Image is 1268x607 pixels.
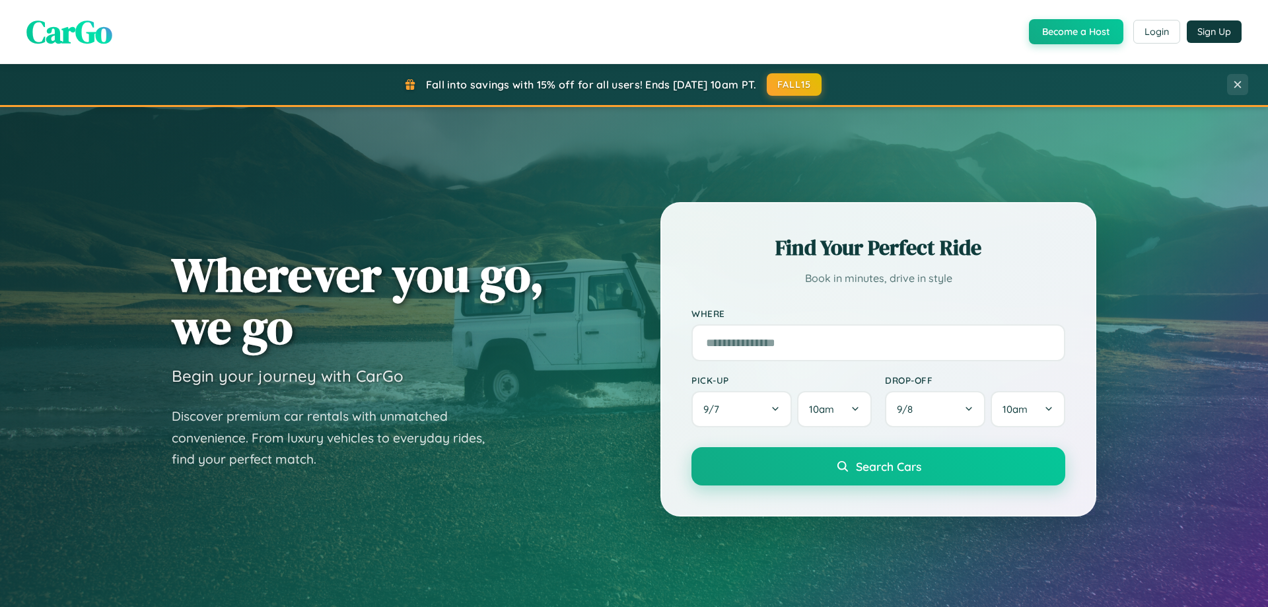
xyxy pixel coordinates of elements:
[172,406,502,470] p: Discover premium car rentals with unmatched convenience. From luxury vehicles to everyday rides, ...
[885,375,1065,386] label: Drop-off
[691,375,872,386] label: Pick-up
[691,447,1065,485] button: Search Cars
[1187,20,1242,43] button: Sign Up
[797,391,872,427] button: 10am
[897,403,919,415] span: 9 / 8
[426,78,757,91] span: Fall into savings with 15% off for all users! Ends [DATE] 10am PT.
[767,73,822,96] button: FALL15
[691,269,1065,288] p: Book in minutes, drive in style
[172,366,404,386] h3: Begin your journey with CarGo
[691,308,1065,319] label: Where
[1003,403,1028,415] span: 10am
[856,459,921,474] span: Search Cars
[991,391,1065,427] button: 10am
[691,233,1065,262] h2: Find Your Perfect Ride
[1133,20,1180,44] button: Login
[885,391,985,427] button: 9/8
[691,391,792,427] button: 9/7
[172,248,544,353] h1: Wherever you go, we go
[809,403,834,415] span: 10am
[1029,19,1123,44] button: Become a Host
[26,10,112,54] span: CarGo
[703,403,726,415] span: 9 / 7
